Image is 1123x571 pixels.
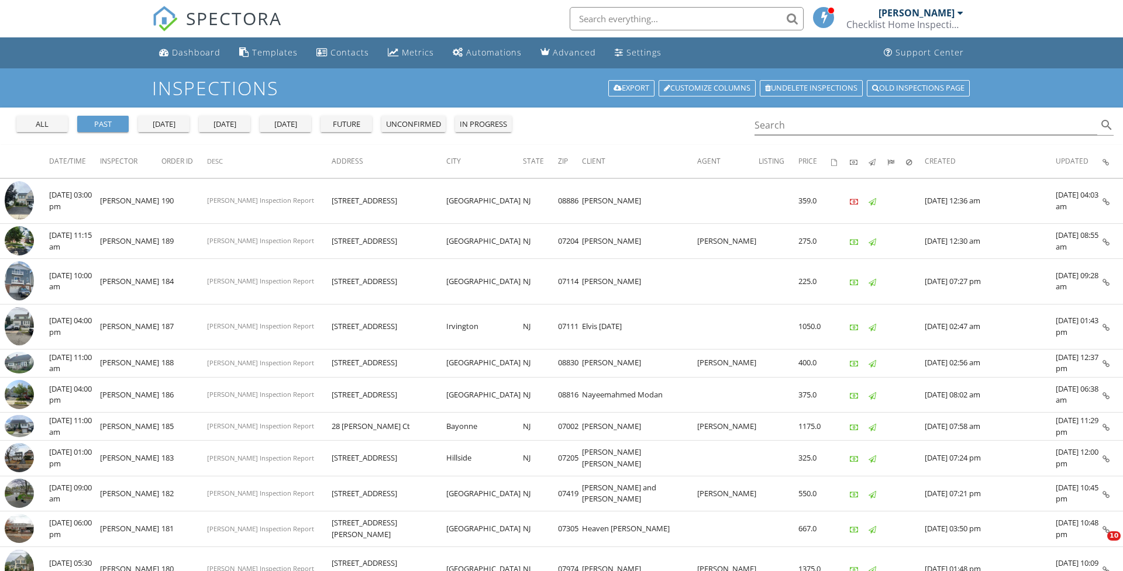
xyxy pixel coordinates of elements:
td: [STREET_ADDRESS] [332,178,446,223]
div: unconfirmed [386,119,441,130]
div: Dashboard [172,47,221,58]
input: Search [755,116,1097,135]
td: 1050.0 [798,304,831,349]
td: NJ [523,441,558,476]
a: Undelete inspections [760,80,863,96]
td: [DATE] 06:38 am [1056,377,1103,413]
span: [PERSON_NAME] Inspection Report [207,321,314,330]
div: Automations [466,47,522,58]
div: all [21,119,63,130]
td: [PERSON_NAME] [697,223,759,259]
td: [PERSON_NAME] [100,413,161,441]
td: [GEOGRAPHIC_DATA] [446,511,523,547]
td: [GEOGRAPHIC_DATA] [446,349,523,377]
a: Old inspections page [867,80,970,96]
td: 07002 [558,413,582,441]
span: [PERSON_NAME] Inspection Report [207,489,314,497]
td: NJ [523,178,558,223]
td: 182 [161,476,207,511]
td: [GEOGRAPHIC_DATA] [446,377,523,413]
th: Desc: Not sorted. [207,145,332,178]
input: Search everything... [570,7,804,30]
td: NJ [523,476,558,511]
td: [STREET_ADDRESS] [332,304,446,349]
img: streetview [5,514,34,543]
td: [GEOGRAPHIC_DATA] [446,259,523,304]
td: [PERSON_NAME] [100,223,161,259]
div: future [325,119,367,130]
th: Agent: Not sorted. [697,145,759,178]
span: SPECTORA [186,6,282,30]
th: Listing: Not sorted. [759,145,798,178]
div: [DATE] [143,119,185,130]
th: Canceled: Not sorted. [906,145,925,178]
div: [PERSON_NAME] [879,7,955,19]
td: [DATE] 09:00 am [49,476,100,511]
td: 08830 [558,349,582,377]
span: [PERSON_NAME] Inspection Report [207,454,314,462]
td: 183 [161,441,207,476]
td: Bayonne [446,413,523,441]
th: Client: Not sorted. [582,145,697,178]
span: [PERSON_NAME] Inspection Report [207,390,314,399]
td: [DATE] 10:48 pm [1056,511,1103,547]
i: search [1100,118,1114,132]
td: [DATE] 01:43 pm [1056,304,1103,349]
td: [DATE] 04:00 pm [49,304,100,349]
td: [DATE] 07:58 am [925,413,1056,441]
td: [PERSON_NAME] [582,349,697,377]
td: [GEOGRAPHIC_DATA] [446,476,523,511]
td: [STREET_ADDRESS] [332,349,446,377]
td: 184 [161,259,207,304]
a: Contacts [312,42,374,64]
th: Created: Not sorted. [925,145,1056,178]
td: Heaven [PERSON_NAME] [582,511,697,547]
td: [STREET_ADDRESS] [332,377,446,413]
td: 187 [161,304,207,349]
td: NJ [523,349,558,377]
a: Advanced [536,42,601,64]
a: Export [608,80,654,96]
td: [DATE] 03:50 pm [925,511,1056,547]
td: [DATE] 11:15 am [49,223,100,259]
img: streetview [5,443,34,472]
td: [DATE] 02:56 am [925,349,1056,377]
td: [PERSON_NAME] and [PERSON_NAME] [582,476,697,511]
th: Order ID: Not sorted. [161,145,207,178]
td: [PERSON_NAME] [100,178,161,223]
td: Irvington [446,304,523,349]
td: 359.0 [798,178,831,223]
th: Zip: Not sorted. [558,145,582,178]
td: 190 [161,178,207,223]
div: [DATE] [204,119,246,130]
img: 9573409%2Fcover_photos%2F8xjHRLqCpcZoqY0hAUVr%2Fsmall.jpg [5,181,34,220]
button: unconfirmed [381,116,446,132]
div: Templates [252,47,298,58]
span: Price [798,156,817,166]
span: Listing [759,156,784,166]
td: [GEOGRAPHIC_DATA] [446,223,523,259]
td: [PERSON_NAME] [697,476,759,511]
div: in progress [460,119,507,130]
span: Updated [1056,156,1088,166]
div: past [82,119,124,130]
td: NJ [523,511,558,547]
img: streetview [5,380,34,409]
td: [PERSON_NAME] [582,413,697,441]
button: in progress [455,116,512,132]
img: 9554533%2Fcover_photos%2F1aPoM8VMNRsYzyPZnkOy%2Fsmall.jpg [5,352,34,373]
td: 07305 [558,511,582,547]
th: City: Not sorted. [446,145,523,178]
a: Customize Columns [659,80,756,96]
h1: Inspections [152,78,971,98]
img: 9532447%2Fcover_photos%2FilS5oxIdH065M6leHBKB%2Fsmall.jpg [5,261,34,300]
td: [DATE] 07:27 pm [925,259,1056,304]
td: NJ [523,259,558,304]
td: [PERSON_NAME] [582,259,697,304]
td: 1175.0 [798,413,831,441]
img: 9535708%2Fcover_photos%2FoHvjPKPRXFNVTioTfdVT%2Fsmall.jpg [5,415,34,437]
div: Checklist Home Inspections [846,19,963,30]
th: Inspector: Not sorted. [100,145,161,178]
td: 550.0 [798,476,831,511]
td: [DATE] 08:02 am [925,377,1056,413]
